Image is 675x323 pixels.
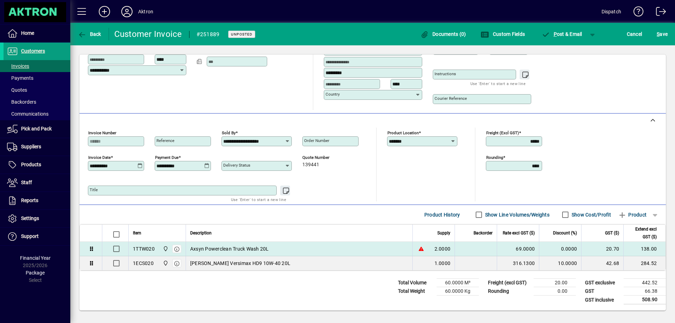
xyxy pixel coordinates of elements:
mat-label: Title [90,187,98,192]
button: Product [615,208,650,221]
a: Products [4,156,70,174]
span: Home [21,30,34,36]
span: Central [161,245,169,253]
mat-label: Courier Reference [435,96,467,101]
mat-label: Rounding [486,155,503,160]
span: Description [190,229,212,237]
span: Support [21,233,39,239]
td: 20.00 [534,279,576,287]
td: 20.70 [581,242,623,256]
mat-label: Payment due [155,155,179,160]
div: #251889 [197,29,220,40]
span: Central [161,259,169,267]
a: Pick and Pack [4,120,70,138]
a: Home [4,25,70,42]
span: Product History [424,209,460,220]
button: Save [655,28,669,40]
span: Quote number [302,155,345,160]
label: Show Cost/Profit [570,211,611,218]
label: Show Line Volumes/Weights [484,211,549,218]
span: ave [657,28,668,40]
mat-label: Order number [304,138,329,143]
span: P [554,31,557,37]
td: 284.52 [623,256,666,270]
div: Aktron [138,6,153,17]
div: Customer Invoice [114,28,182,40]
td: Freight (excl GST) [484,279,534,287]
td: Rounding [484,287,534,296]
a: Communications [4,108,70,120]
td: 0.00 [534,287,576,296]
button: Add [93,5,116,18]
span: Suppliers [21,144,41,149]
mat-label: Invoice number [88,130,116,135]
a: Staff [4,174,70,192]
span: Product [618,209,647,220]
a: Backorders [4,96,70,108]
span: Financial Year [20,255,51,261]
span: Extend excl GST ($) [628,225,657,241]
span: Pick and Pack [21,126,52,131]
span: 1.0000 [435,260,451,267]
div: Dispatch [602,6,621,17]
span: Documents (0) [420,31,466,37]
td: GST exclusive [581,279,624,287]
a: Invoices [4,60,70,72]
span: Invoices [7,63,29,69]
a: Settings [4,210,70,227]
span: [PERSON_NAME] Versimax HD9 10W-40 20L [190,260,290,267]
a: Logout [651,1,666,24]
a: Reports [4,192,70,209]
a: Payments [4,72,70,84]
mat-label: Sold by [222,130,236,135]
span: Back [78,31,101,37]
td: GST [581,287,624,296]
button: Custom Fields [479,28,527,40]
span: Backorder [474,229,493,237]
button: Profile [116,5,138,18]
span: Quotes [7,87,27,93]
span: Customers [21,48,45,54]
span: Cancel [627,28,642,40]
mat-label: Invoice date [88,155,111,160]
mat-label: Country [326,92,340,97]
span: Products [21,162,41,167]
a: Suppliers [4,138,70,156]
td: 10.0000 [539,256,581,270]
mat-label: Freight (excl GST) [486,130,519,135]
div: 316.1300 [501,260,535,267]
td: 0.0000 [539,242,581,256]
span: 139441 [302,162,319,168]
span: 2.0000 [435,245,451,252]
div: 69.0000 [501,245,535,252]
a: Knowledge Base [628,1,644,24]
div: 1TTW020 [133,245,155,252]
span: S [657,31,660,37]
div: 1ECS020 [133,260,154,267]
td: 66.38 [624,287,666,296]
a: Support [4,228,70,245]
a: Quotes [4,84,70,96]
button: Cancel [625,28,644,40]
mat-label: Instructions [435,71,456,76]
td: GST inclusive [581,296,624,304]
button: Documents (0) [419,28,468,40]
app-page-header-button: Back [70,28,109,40]
span: Rate excl GST ($) [503,229,535,237]
mat-hint: Use 'Enter' to start a new line [231,195,286,204]
td: 508.90 [624,296,666,304]
td: 138.00 [623,242,666,256]
span: Staff [21,180,32,185]
button: Post & Email [538,28,586,40]
td: 60.0000 M³ [437,279,479,287]
span: Custom Fields [481,31,525,37]
mat-label: Delivery status [223,163,250,168]
span: ost & Email [541,31,582,37]
span: Package [26,270,45,276]
mat-label: Product location [387,130,419,135]
td: Total Weight [394,287,437,296]
span: Axsyn Powerclean Truck Wash 20L [190,245,269,252]
td: Total Volume [394,279,437,287]
mat-label: Reference [156,138,174,143]
span: Communications [7,111,49,117]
